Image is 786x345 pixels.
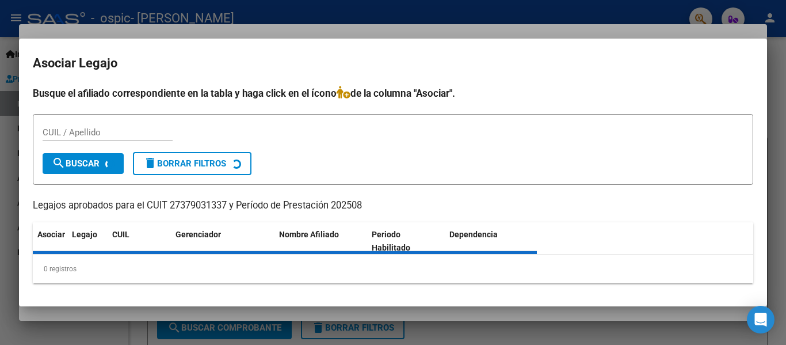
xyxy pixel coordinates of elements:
datatable-header-cell: Gerenciador [171,222,274,260]
datatable-header-cell: Nombre Afiliado [274,222,367,260]
span: Gerenciador [175,230,221,239]
span: Buscar [52,158,100,169]
span: Dependencia [449,230,498,239]
h4: Busque el afiliado correspondiente en la tabla y haga click en el ícono de la columna "Asociar". [33,86,753,101]
div: Open Intercom Messenger [747,306,774,333]
span: CUIL [112,230,129,239]
datatable-header-cell: Asociar [33,222,67,260]
span: Legajo [72,230,97,239]
button: Buscar [43,153,124,174]
h2: Asociar Legajo [33,52,753,74]
datatable-header-cell: Periodo Habilitado [367,222,445,260]
datatable-header-cell: CUIL [108,222,171,260]
span: Borrar Filtros [143,158,226,169]
mat-icon: search [52,156,66,170]
datatable-header-cell: Legajo [67,222,108,260]
datatable-header-cell: Dependencia [445,222,537,260]
button: Borrar Filtros [133,152,251,175]
span: Asociar [37,230,65,239]
span: Periodo Habilitado [372,230,410,252]
mat-icon: delete [143,156,157,170]
p: Legajos aprobados para el CUIT 27379031337 y Período de Prestación 202508 [33,199,753,213]
div: 0 registros [33,255,753,283]
span: Nombre Afiliado [279,230,339,239]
